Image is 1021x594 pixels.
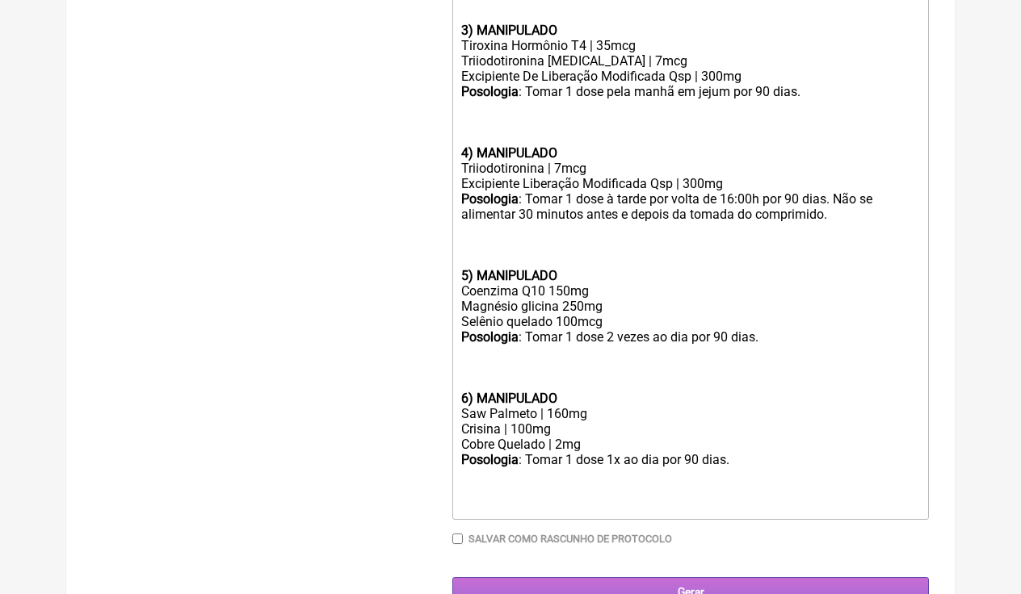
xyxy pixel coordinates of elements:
strong: 6) MANIPULADO [461,391,557,406]
div: Triiodotironina | 7mcg [461,161,920,176]
div: Excipiente Liberação Modificada Qsp | 300mg [461,176,920,191]
div: Triiodotironina [MEDICAL_DATA] | 7mcg [461,53,920,69]
label: Salvar como rascunho de Protocolo [468,533,672,545]
strong: 4) MANIPULADO [461,145,557,161]
div: : Tomar 1 dose pela manhã em jejum por 90 dias. [461,84,920,145]
div: Coenzima Q10 150mg Magnésio glicina 250mg Selênio quelado 100mcg [461,283,920,329]
div: Tiroxina Hormônio T4 | 35mcg [461,38,920,53]
div: : Tomar 1 dose 2 vezes ao dia por 90 dias. [461,329,920,406]
strong: Posologia [461,84,519,99]
strong: 3) MANIPULADO [461,23,557,38]
div: : Tomar 1 dose 1x ao dia por 90 dias. [461,452,920,513]
strong: Posologia [461,191,519,207]
div: Saw Palmeto | 160mg Crisina | 100mg [461,406,920,437]
strong: Posologia [461,452,519,467]
div: : Tomar 1 dose à tarde por volta de 16:00h por 90 dias. Não se alimentar 30 minutos antes e depoi... [461,191,920,268]
strong: Posologia [461,329,519,345]
div: Cobre Quelado | 2mg [461,437,920,452]
div: Excipiente De Liberação Modificada Qsp | 300mg [461,69,920,84]
strong: 5) MANIPULADO [461,268,557,283]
